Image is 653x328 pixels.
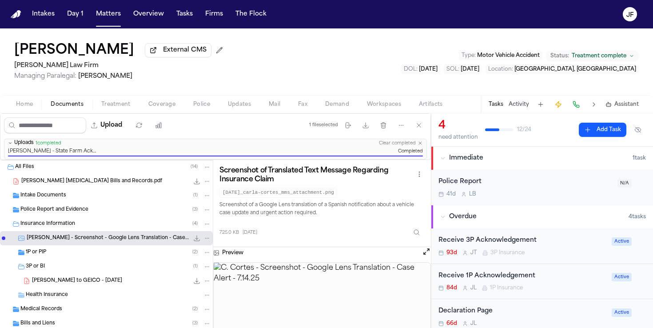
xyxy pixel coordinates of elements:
[633,155,646,162] span: 1 task
[192,221,198,226] span: ( 4 )
[438,177,612,187] div: Police Report
[446,191,456,198] span: 41d
[192,177,201,186] button: Download Espinoza Chiropractic Bills and Records.pdf
[438,271,606,281] div: Receive 1P Acknowledgement
[534,98,547,111] button: Add Task
[14,73,76,80] span: Managing Paralegal:
[438,119,478,133] div: 4
[92,6,124,22] button: Matters
[309,122,338,128] div: 1 file selected
[431,228,653,264] div: Open task: Receive 3P Acknowledgement
[446,320,457,327] span: 66d
[101,101,131,108] span: Treatment
[469,191,476,198] span: L B
[192,234,201,243] button: Download C. Cortes - Screenshot - Google Lens Translation - Case Alert - 7.14.25
[449,154,483,163] span: Immediate
[572,52,626,60] span: Treatment complete
[438,306,606,316] div: Declaration Page
[15,164,34,171] span: All Files
[470,284,477,292] span: J L
[605,101,639,108] button: Assistant
[192,207,198,212] span: ( 3 )
[202,6,227,22] button: Firms
[64,6,87,22] button: Day 1
[20,320,55,328] span: Bills and Liens
[14,43,134,59] h1: [PERSON_NAME]
[431,264,653,300] div: Open task: Receive 1P Acknowledgement
[325,101,349,108] span: Demand
[78,73,132,80] span: [PERSON_NAME]
[14,43,134,59] button: Edit matter name
[419,67,438,72] span: [DATE]
[431,170,653,205] div: Open task: Police Report
[490,249,525,256] span: 3P Insurance
[193,193,198,198] span: ( 1 )
[32,277,122,285] span: [PERSON_NAME] to GEICO - [DATE]
[219,201,425,217] p: Screenshot of a Google Lens translation of a Spanish notification about a vehicle case update and...
[16,101,33,108] span: Home
[488,67,513,72] span: Location :
[379,140,416,146] button: Clear completed
[550,52,569,60] span: Status:
[192,250,198,255] span: ( 2 )
[477,53,540,58] span: Motor Vehicle Accident
[431,205,653,228] button: Overdue4tasks
[4,139,426,148] button: Uploads1completedClear completed
[20,192,66,200] span: Intake Documents
[490,284,523,292] span: 1P Insurance
[612,237,632,246] span: Active
[14,60,227,71] h2: [PERSON_NAME] Law Firm
[51,101,84,108] span: Documents
[419,101,443,108] span: Artifacts
[612,273,632,281] span: Active
[438,134,478,141] div: need attention
[26,292,68,299] span: Health Insurance
[192,321,198,326] span: ( 3 )
[28,6,58,22] button: Intakes
[546,51,639,61] button: Change status from Treatment complete
[470,249,477,256] span: J T
[269,101,280,108] span: Mail
[173,6,196,22] button: Tasks
[243,229,257,236] span: [DATE]
[367,101,401,108] span: Workspaces
[20,206,88,214] span: Police Report and Evidence
[36,140,61,146] span: 1 completed
[449,212,477,221] span: Overdue
[438,236,606,246] div: Receive 3P Acknowledgement
[431,147,653,170] button: Immediate1task
[20,306,62,313] span: Medical Records
[193,101,210,108] span: Police
[193,264,198,269] span: ( 1 )
[11,10,21,19] a: Home
[629,213,646,220] span: 4 task s
[422,247,431,256] button: Open preview
[222,249,243,256] h3: Preview
[579,123,626,137] button: Add Task
[219,229,239,236] span: 725.0 KB
[470,320,477,327] span: J L
[163,46,207,55] span: External CMS
[8,148,97,155] span: [PERSON_NAME] - State Farm Ack Letter.pdf
[219,166,414,184] h3: Screenshot of Translated Text Message Regarding Insurance Claim
[20,220,75,228] span: Insurance Information
[27,235,189,242] span: [PERSON_NAME] - Screenshot - Google Lens Translation - Case Alert - [DATE]
[459,51,542,60] button: Edit Type: Motor Vehicle Accident
[626,12,634,18] text: JF
[446,67,459,72] span: SOL :
[404,67,418,72] span: DOL :
[509,101,529,108] button: Activity
[462,53,476,58] span: Type :
[422,247,431,259] button: Open preview
[461,67,479,72] span: [DATE]
[401,65,440,74] button: Edit DOL: 2025-07-02
[409,224,425,240] button: Inspect
[630,123,646,137] button: Hide completed tasks (⌘⇧H)
[617,179,632,188] span: N/A
[11,10,21,19] img: Finch Logo
[228,101,251,108] span: Updates
[21,178,162,185] span: [PERSON_NAME] [MEDICAL_DATA] Bills and Records.pdf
